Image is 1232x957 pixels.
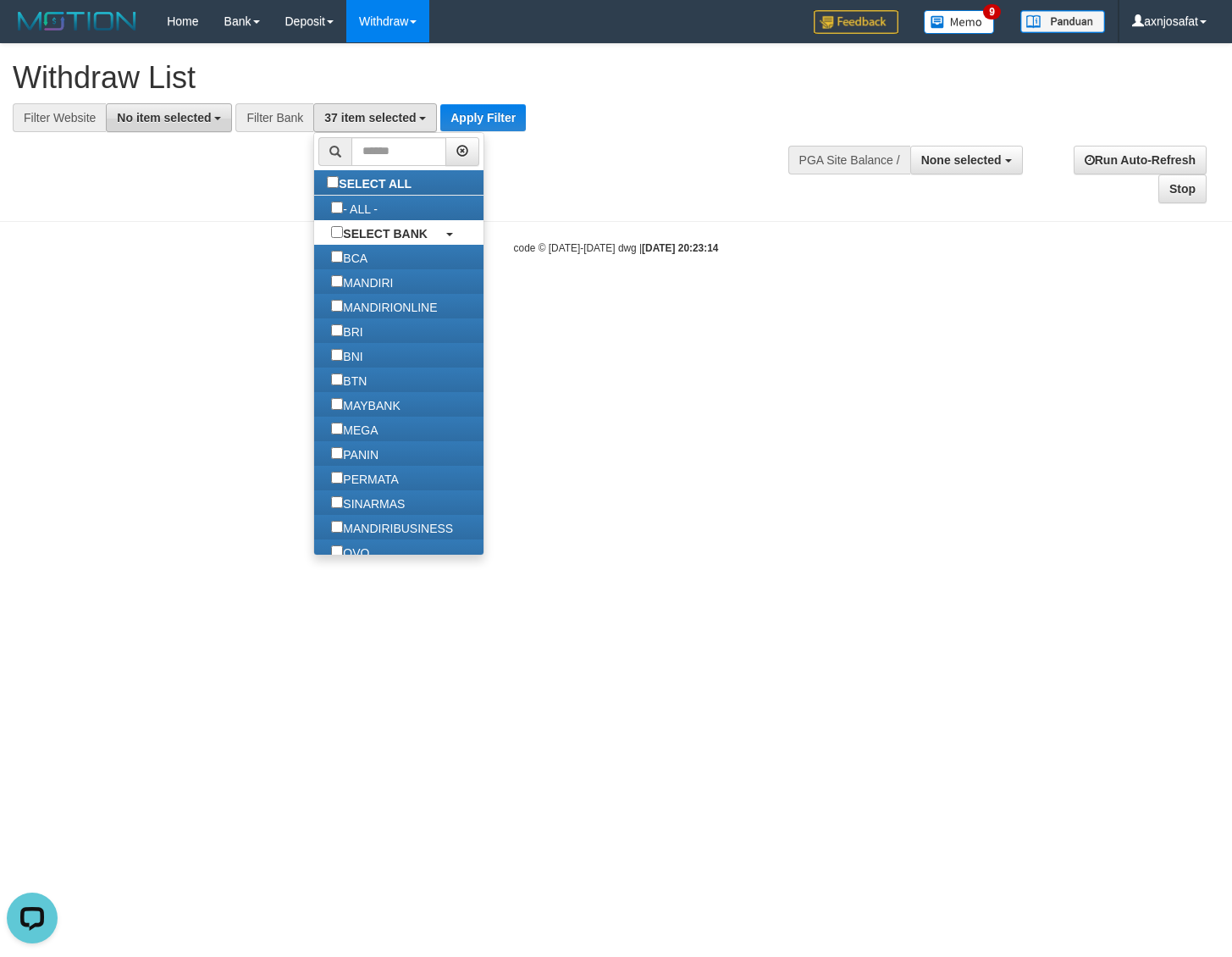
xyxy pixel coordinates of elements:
input: SELECT BANK [331,226,343,238]
b: SELECT BANK [343,227,428,241]
span: 37 item selected [324,111,416,124]
label: BCA [314,245,384,269]
input: BCA [331,251,343,263]
button: Open LiveChat chat widget [7,7,58,58]
span: None selected [921,153,1002,167]
button: No item selected [106,103,232,132]
label: BRI [314,318,379,343]
input: PANIN [331,447,343,459]
button: Apply Filter [440,104,526,131]
input: BNI [331,349,343,361]
input: SELECT ALL [327,176,339,188]
a: SELECT BANK [314,220,483,245]
input: OVO [331,545,343,557]
label: MANDIRIONLINE [314,294,454,318]
small: code © [DATE]-[DATE] dwg | [514,242,719,254]
label: BTN [314,368,384,392]
h1: Withdraw List [13,61,804,95]
label: MEGA [314,417,395,441]
input: BRI [331,324,343,336]
label: MANDIRI [314,269,410,294]
img: Button%20Memo.svg [924,10,995,34]
label: MANDIRIBUSINESS [314,515,470,539]
input: BTN [331,373,343,385]
label: PANIN [314,441,395,466]
label: MAYBANK [314,392,417,417]
input: MEGA [331,423,343,434]
input: MANDIRIONLINE [331,300,343,312]
label: SINARMAS [314,490,422,515]
input: SINARMAS [331,496,343,508]
input: - ALL - [331,202,343,213]
strong: [DATE] 20:23:14 [642,242,718,254]
div: Filter Website [13,103,106,132]
input: PERMATA [331,472,343,484]
label: BNI [314,343,379,368]
input: MANDIRIBUSINESS [331,521,343,533]
img: MOTION_logo.png [13,8,141,34]
span: 9 [983,4,1001,19]
a: Stop [1158,174,1207,203]
img: panduan.png [1020,10,1105,33]
input: MAYBANK [331,398,343,410]
img: Feedback.jpg [814,10,898,34]
label: PERMATA [314,466,416,490]
span: No item selected [117,111,211,124]
button: None selected [910,146,1023,174]
label: - ALL - [314,196,395,220]
div: PGA Site Balance / [788,146,910,174]
input: MANDIRI [331,275,343,287]
label: SELECT ALL [314,170,428,195]
label: OVO [314,539,386,564]
a: Run Auto-Refresh [1074,146,1207,174]
div: Filter Bank [235,103,313,132]
button: 37 item selected [313,103,437,132]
